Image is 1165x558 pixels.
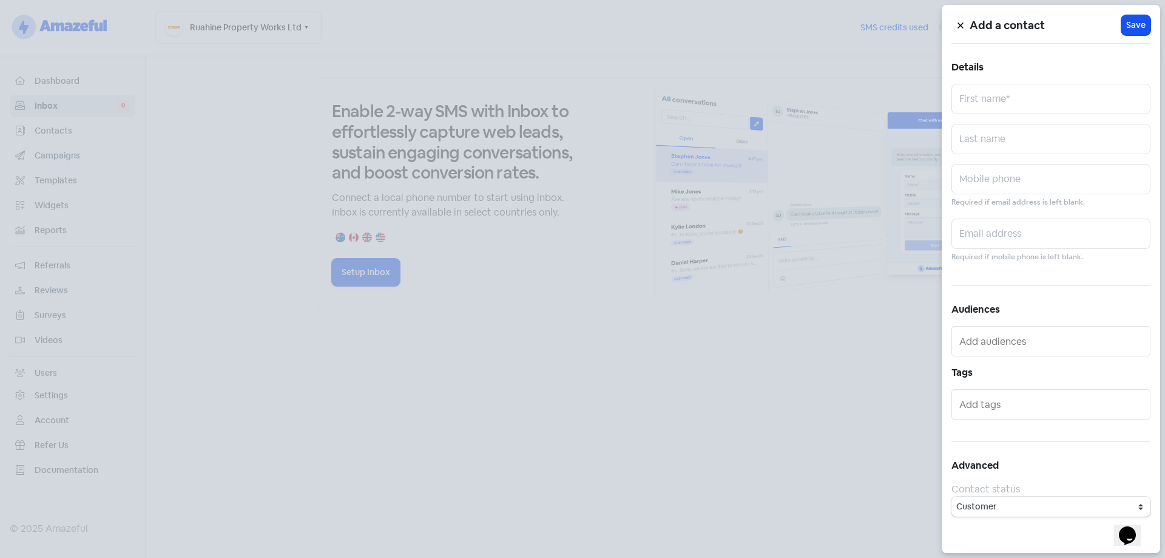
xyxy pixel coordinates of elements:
button: Save [1121,15,1150,35]
input: Mobile phone [951,164,1150,194]
div: Contact status [951,482,1150,497]
small: Required if email address is left blank. [951,197,1085,208]
h5: Tags [951,364,1150,382]
h5: Advanced [951,457,1150,475]
h5: Audiences [951,301,1150,319]
small: Required if mobile phone is left blank. [951,251,1083,263]
h5: Add a contact [970,16,1121,35]
input: Add tags [959,395,1145,414]
span: Save [1126,19,1146,32]
input: First name [951,84,1150,114]
input: Add audiences [959,332,1145,351]
iframe: chat widget [1114,509,1153,546]
h5: Details [951,58,1150,77]
input: Email address [951,219,1150,249]
input: Last name [951,124,1150,154]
